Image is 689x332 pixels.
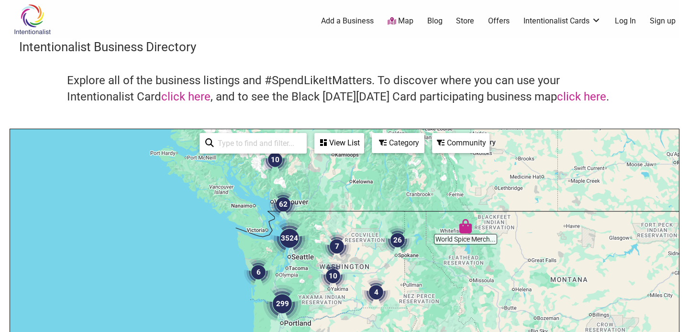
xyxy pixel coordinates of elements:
[650,16,676,26] a: Sign up
[263,285,301,323] div: 299
[523,16,601,26] a: Intentionalist Cards
[432,133,489,153] div: Filter by Community
[615,16,636,26] a: Log In
[315,134,363,152] div: View List
[10,4,55,35] img: Intentionalist
[388,16,413,27] a: Map
[214,134,301,153] input: Type to find and filter...
[557,90,606,103] a: click here
[456,16,474,26] a: Store
[270,219,309,257] div: 3524
[319,262,347,290] div: 10
[458,219,473,233] div: World Spice Merchants
[383,226,412,255] div: 26
[362,278,390,307] div: 4
[372,133,424,153] div: Filter by category
[244,258,273,287] div: 6
[200,133,307,154] div: Type to search and filter
[67,73,622,105] h4: Explore all of the business listings and #SpendLikeItMatters. To discover where you can use your ...
[322,232,351,261] div: 7
[314,133,364,154] div: See a list of the visible businesses
[161,90,211,103] a: click here
[433,134,489,152] div: Community
[321,16,374,26] a: Add a Business
[261,145,289,174] div: 10
[373,134,423,152] div: Category
[488,16,510,26] a: Offers
[427,16,443,26] a: Blog
[19,38,670,55] h3: Intentionalist Business Directory
[269,190,298,219] div: 62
